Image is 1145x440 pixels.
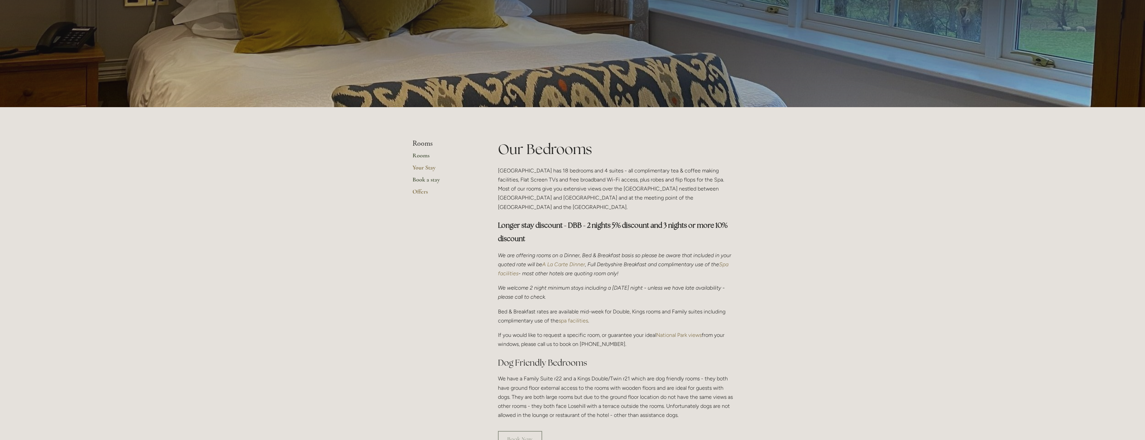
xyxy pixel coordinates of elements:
[498,357,733,369] h2: Dog Friendly Bedrooms
[412,188,476,200] a: Offers
[498,252,733,268] em: We are offering rooms on a Dinner, Bed & Breakfast basis so please be aware that included in your...
[585,261,719,268] em: , Full Derbyshire Breakfast and complimentary use of the
[498,221,729,243] strong: Longer stay discount - DBB - 2 nights 5% discount and 3 nights or more 10% discount
[559,317,588,324] a: spa facilities
[542,261,585,268] a: A La Carte Dinner
[412,139,476,148] li: Rooms
[412,176,476,188] a: Book a stay
[498,285,726,300] em: We welcome 2 night minimum stays including a [DATE] night - unless we have late availability - pl...
[518,270,619,277] em: - most other hotels are quoting room only!
[412,152,476,164] a: Rooms
[498,166,733,212] p: [GEOGRAPHIC_DATA] has 18 bedrooms and 4 suites - all complimentary tea & coffee making facilities...
[498,307,733,325] p: Bed & Breakfast rates are available mid-week for Double, Kings rooms and Family suites including ...
[498,139,733,159] h1: Our Bedrooms
[412,164,476,176] a: Your Stay
[498,374,733,420] p: We have a Family Suite r22 and a Kings Double/Twin r21 which are dog friendly rooms - they both h...
[656,332,702,338] a: National Park views
[498,331,733,349] p: If you would like to request a specific room, or guarantee your ideal from your windows, please c...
